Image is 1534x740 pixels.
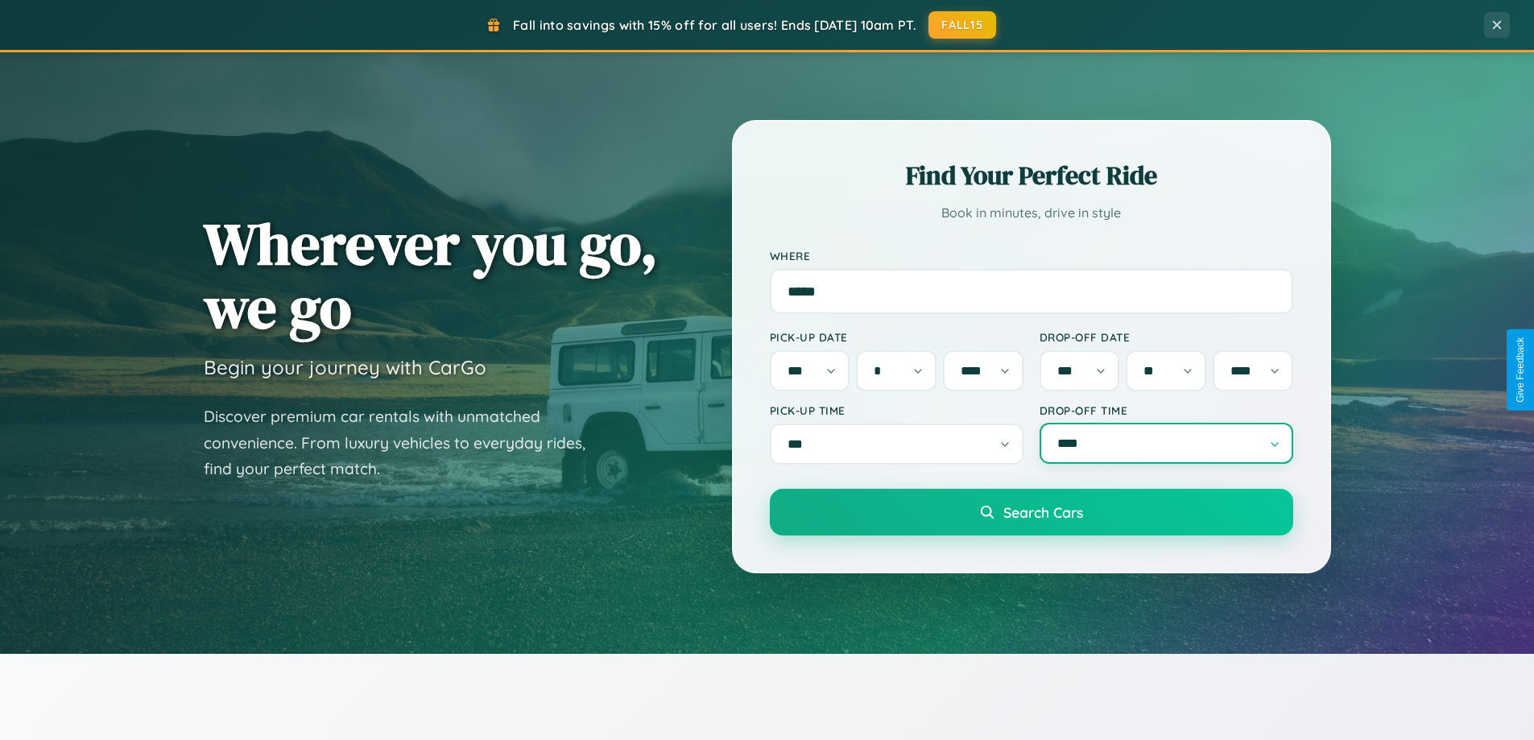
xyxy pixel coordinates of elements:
[204,355,486,379] h3: Begin your journey with CarGo
[770,403,1023,417] label: Pick-up Time
[1040,330,1293,344] label: Drop-off Date
[770,330,1023,344] label: Pick-up Date
[1003,503,1083,521] span: Search Cars
[770,158,1293,193] h2: Find Your Perfect Ride
[770,201,1293,225] p: Book in minutes, drive in style
[204,212,658,339] h1: Wherever you go, we go
[1515,337,1526,403] div: Give Feedback
[770,249,1293,263] label: Where
[1040,403,1293,417] label: Drop-off Time
[928,11,996,39] button: FALL15
[513,17,916,33] span: Fall into savings with 15% off for all users! Ends [DATE] 10am PT.
[204,403,606,482] p: Discover premium car rentals with unmatched convenience. From luxury vehicles to everyday rides, ...
[770,489,1293,535] button: Search Cars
